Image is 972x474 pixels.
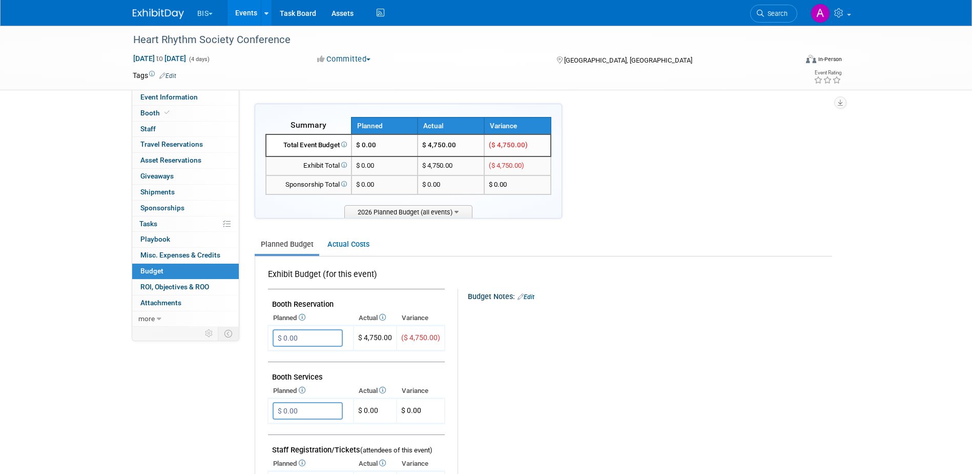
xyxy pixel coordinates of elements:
td: $ 4,750.00 [418,134,484,156]
a: Budget [132,264,239,279]
div: Event Format [737,53,842,69]
span: Attachments [140,299,181,307]
div: Exhibit Total [271,161,347,171]
span: $ 4,750.00 [358,333,392,342]
span: ROI, Objectives & ROO [140,283,209,291]
span: Shipments [140,188,175,196]
td: Personalize Event Tab Strip [200,327,218,340]
th: Variance [397,457,445,471]
span: Asset Reservations [140,156,201,164]
span: Search [764,10,788,17]
span: 2026 Planned Budget (all events) [344,205,472,218]
span: $ 0.00 [356,162,374,169]
a: Event Information [132,90,239,105]
a: Actual Costs [321,235,375,254]
a: Misc. Expenses & Credits [132,248,239,263]
td: $ 0.00 [354,399,397,424]
span: Misc. Expenses & Credits [140,251,220,259]
a: Edit [518,293,534,301]
img: Format-Inperson.png [806,55,816,63]
th: Planned [351,117,418,134]
div: In-Person [818,55,842,63]
th: Actual [354,457,397,471]
span: $ 0.00 [401,406,421,414]
span: Event Information [140,93,198,101]
span: Giveaways [140,172,174,180]
a: Tasks [132,216,239,232]
div: Sponsorship Total [271,180,347,190]
th: Planned [268,311,354,325]
th: Variance [397,384,445,398]
span: ($ 4,750.00) [401,333,440,342]
span: Tasks [139,220,157,228]
a: more [132,311,239,327]
button: Committed [314,54,375,65]
td: Booth Services [268,362,445,384]
span: [DATE] [DATE] [133,54,187,63]
i: Booth reservation complete [164,110,170,115]
span: [GEOGRAPHIC_DATA], [GEOGRAPHIC_DATA] [564,56,692,64]
td: $ 4,750.00 [418,156,484,175]
a: ROI, Objectives & ROO [132,280,239,295]
th: Actual [354,384,397,398]
a: Booth [132,106,239,121]
span: Staff [140,125,156,133]
th: Planned [268,384,354,398]
a: Asset Reservations [132,153,239,168]
span: Summary [291,120,326,130]
a: Shipments [132,185,239,200]
span: $ 0.00 [356,181,374,188]
img: ExhibitDay [133,9,184,19]
span: (4 days) [188,56,210,63]
td: $ 0.00 [418,175,484,194]
th: Planned [268,457,354,471]
a: Playbook [132,232,239,247]
th: Variance [397,311,445,325]
span: ($ 4,750.00) [489,162,524,169]
div: Budget Notes: [468,289,831,302]
span: to [155,54,164,63]
a: Travel Reservations [132,137,239,152]
span: $ 0.00 [489,181,507,188]
div: Total Event Budget [271,141,347,150]
span: Sponsorships [140,204,184,212]
a: Giveaways [132,169,239,184]
div: Event Rating [814,70,841,75]
th: Actual [354,311,397,325]
a: Staff [132,122,239,137]
a: Edit [159,72,176,80]
a: Sponsorships [132,201,239,216]
th: Variance [484,117,551,134]
a: Search [750,5,797,23]
span: ($ 4,750.00) [489,141,528,149]
img: Audra Fidelibus [811,4,830,23]
span: Budget [140,267,163,275]
th: Actual [418,117,484,134]
div: Heart Rhythm Society Conference [130,31,782,49]
span: Playbook [140,235,170,243]
td: Toggle Event Tabs [218,327,239,340]
span: Travel Reservations [140,140,203,148]
td: Booth Reservation [268,289,445,311]
div: Exhibit Budget (for this event) [268,269,441,286]
a: Planned Budget [255,235,319,254]
span: more [138,314,155,323]
span: (attendees of this event) [360,446,432,454]
a: Attachments [132,295,239,311]
span: $ 0.00 [356,141,376,149]
td: Staff Registration/Tickets [268,435,445,457]
span: Booth [140,109,172,117]
td: Tags [133,70,176,81]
